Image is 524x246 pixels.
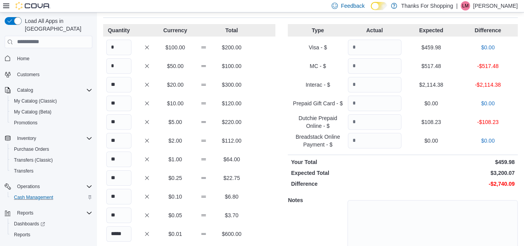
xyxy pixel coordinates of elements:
[461,26,515,34] p: Difference
[371,2,387,10] input: Dark Mode
[11,107,55,117] a: My Catalog (Beta)
[2,69,95,80] button: Customers
[219,99,244,107] p: $120.00
[14,157,53,163] span: Transfers (Classic)
[14,54,92,63] span: Home
[219,155,244,163] p: $64.00
[461,118,515,126] p: -$108.23
[14,134,92,143] span: Inventory
[11,230,92,239] span: Reports
[348,96,401,111] input: Quantity
[11,145,92,154] span: Purchase Orders
[401,1,453,10] p: Thanks For Shopping
[106,152,131,167] input: Quantity
[461,137,515,145] p: $0.00
[11,96,60,106] a: My Catalog (Classic)
[11,219,48,229] a: Dashboards
[163,99,188,107] p: $10.00
[473,1,518,10] p: [PERSON_NAME]
[17,210,33,216] span: Reports
[461,81,515,89] p: -$2,114.38
[291,44,344,51] p: Visa - $
[17,183,40,190] span: Operations
[291,169,401,177] p: Expected Total
[405,158,515,166] p: $459.98
[14,70,43,79] a: Customers
[8,229,95,240] button: Reports
[163,137,188,145] p: $2.00
[14,98,57,104] span: My Catalog (Classic)
[163,44,188,51] p: $100.00
[348,77,401,92] input: Quantity
[461,99,515,107] p: $0.00
[219,137,244,145] p: $112.00
[348,26,401,34] p: Actual
[163,62,188,70] p: $50.00
[11,230,33,239] a: Reports
[291,114,344,130] p: Dutchie Prepaid Online - $
[219,211,244,219] p: $3.70
[461,1,470,10] div: Liam Mcauley
[14,54,33,63] a: Home
[219,174,244,182] p: $22.75
[2,208,95,218] button: Reports
[456,1,458,10] p: |
[219,118,244,126] p: $220.00
[8,166,95,176] button: Transfers
[8,106,95,117] button: My Catalog (Beta)
[106,114,131,130] input: Quantity
[14,182,92,191] span: Operations
[405,81,458,89] p: $2,114.38
[14,70,92,79] span: Customers
[106,189,131,204] input: Quantity
[106,226,131,242] input: Quantity
[106,40,131,55] input: Quantity
[341,2,365,10] span: Feedback
[11,193,92,202] span: Cash Management
[11,166,36,176] a: Transfers
[219,26,244,34] p: Total
[2,133,95,144] button: Inventory
[106,77,131,92] input: Quantity
[11,166,92,176] span: Transfers
[11,145,52,154] a: Purchase Orders
[2,53,95,64] button: Home
[11,155,92,165] span: Transfers (Classic)
[14,146,49,152] span: Purchase Orders
[461,62,515,70] p: -$517.48
[219,81,244,89] p: $300.00
[2,85,95,96] button: Catalog
[2,181,95,192] button: Operations
[405,62,458,70] p: $517.48
[17,72,40,78] span: Customers
[291,26,344,34] p: Type
[14,109,52,115] span: My Catalog (Beta)
[11,193,56,202] a: Cash Management
[462,1,469,10] span: LM
[291,158,401,166] p: Your Total
[288,192,346,208] h5: Notes
[11,118,41,127] a: Promotions
[163,155,188,163] p: $1.00
[163,193,188,201] p: $0.10
[106,133,131,148] input: Quantity
[14,208,36,218] button: Reports
[8,155,95,166] button: Transfers (Classic)
[14,232,30,238] span: Reports
[11,96,92,106] span: My Catalog (Classic)
[219,44,244,51] p: $200.00
[163,118,188,126] p: $5.00
[17,87,33,93] span: Catalog
[405,137,458,145] p: $0.00
[291,62,344,70] p: MC - $
[14,168,33,174] span: Transfers
[22,17,92,33] span: Load All Apps in [GEOGRAPHIC_DATA]
[219,193,244,201] p: $6.80
[405,180,515,188] p: -$2,740.09
[14,194,53,201] span: Cash Management
[11,107,92,117] span: My Catalog (Beta)
[14,120,38,126] span: Promotions
[219,230,244,238] p: $600.00
[348,114,401,130] input: Quantity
